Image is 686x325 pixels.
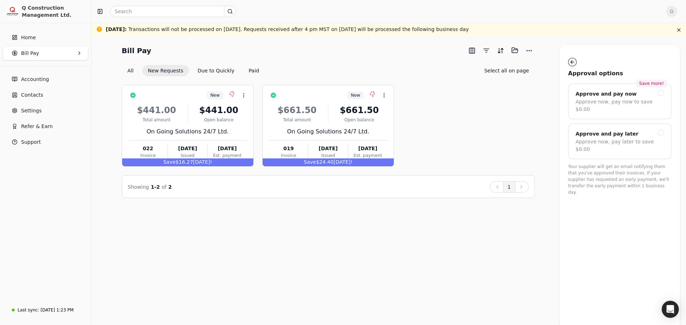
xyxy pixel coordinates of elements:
div: [DATE] [208,145,247,152]
a: Accounting [3,72,88,86]
div: Invoice [269,152,308,159]
div: Approve and pay now [576,90,637,98]
a: Home [3,30,88,45]
span: Accounting [21,76,49,83]
button: Bill Pay [3,46,88,60]
div: 019 [269,145,308,152]
a: Settings [3,103,88,118]
div: [DATE] [308,145,348,152]
div: $441.00 [129,104,185,117]
div: [DATE] 1:23 PM [40,307,74,313]
button: G [666,6,677,17]
div: Approve now, pay now to save $0.00 [576,98,664,113]
div: Transactions will not be processed on [DATE]. Requests received after 4 pm MST on [DATE] will be ... [106,26,469,33]
div: $661.50 [269,104,325,117]
button: Refer & Earn [3,119,88,133]
div: Q Construction Management Ltd. [22,4,85,19]
span: Home [21,34,36,41]
div: On Going Solutions 24/7 Ltd. [129,127,247,136]
button: Support [3,135,88,149]
button: 1 [503,181,516,193]
div: Open balance [191,117,247,123]
span: Bill Pay [21,50,39,57]
div: Est. payment [208,152,247,159]
div: $441.00 [191,104,247,117]
div: Est. payment [348,152,387,159]
span: Refer & Earn [21,123,53,130]
span: New [210,92,220,98]
img: 3171ca1f-602b-4dfe-91f0-0ace091e1481.jpeg [6,5,19,18]
span: Save [163,159,175,165]
div: Approve now, pay later to save $0.00 [576,138,664,153]
p: Your supplier will get an email notifying them that you've approved their invoices. If your suppl... [568,163,671,195]
button: Sort [495,45,506,56]
span: New [351,92,360,98]
div: Issued [308,152,348,159]
button: New Requests [142,65,189,76]
div: Total amount [269,117,325,123]
div: $661.50 [331,104,387,117]
div: Invoice filter options [122,65,265,76]
div: Invoice [129,152,168,159]
button: All [122,65,139,76]
div: Issued [168,152,207,159]
span: Support [21,138,41,146]
div: Open balance [331,117,387,123]
div: 022 [129,145,168,152]
span: Settings [21,107,41,115]
div: On Going Solutions 24/7 Ltd. [269,127,387,136]
span: Save [304,159,316,165]
h2: Bill Pay [122,45,151,56]
div: Open Intercom Messenger [662,301,679,318]
button: More [523,45,535,56]
span: Contacts [21,91,43,99]
a: Last sync:[DATE] 1:23 PM [3,304,88,316]
div: [DATE] [168,145,207,152]
button: Select all on page [478,65,535,76]
div: Total amount [129,117,185,123]
div: [DATE] [348,145,387,152]
div: Save more! [636,80,667,87]
span: 2 [168,184,172,190]
div: Approval options [568,69,671,78]
span: Showing [128,184,149,190]
a: Contacts [3,88,88,102]
span: of [161,184,166,190]
span: [DATE] : [106,26,127,32]
button: Batch (0) [509,45,521,56]
div: $24.40 [263,158,394,166]
button: Paid [243,65,265,76]
div: Last sync: [18,307,39,313]
span: [DATE]! [193,159,212,165]
input: Search [110,6,236,17]
span: [DATE]! [334,159,353,165]
div: $16.27 [122,158,253,166]
span: 1 - 2 [151,184,160,190]
div: Approve and pay later [576,130,638,138]
button: Due to Quickly [192,65,240,76]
